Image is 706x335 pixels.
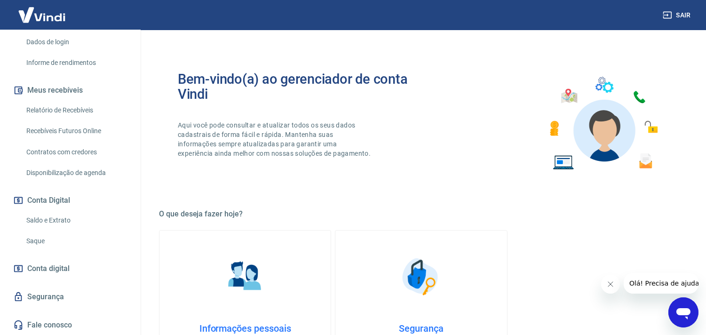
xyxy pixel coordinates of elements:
[541,72,665,175] img: Imagem de um avatar masculino com diversos icones exemplificando as funcionalidades do gerenciado...
[624,273,698,294] iframe: Mensagem da empresa
[23,121,129,141] a: Recebíveis Futuros Online
[350,323,492,334] h4: Segurança
[27,262,70,275] span: Conta digital
[661,7,695,24] button: Sair
[23,211,129,230] a: Saldo e Extrato
[11,190,129,211] button: Conta Digital
[178,120,373,158] p: Aqui você pode consultar e atualizar todos os seus dados cadastrais de forma fácil e rápida. Mant...
[159,209,683,219] h5: O que deseja fazer hoje?
[6,7,79,14] span: Olá! Precisa de ajuda?
[23,53,129,72] a: Informe de rendimentos
[175,323,316,334] h4: Informações pessoais
[178,72,421,102] h2: Bem-vindo(a) ao gerenciador de conta Vindi
[601,275,620,294] iframe: Fechar mensagem
[397,253,444,300] img: Segurança
[11,287,129,307] a: Segurança
[23,101,129,120] a: Relatório de Recebíveis
[23,143,129,162] a: Contratos com credores
[23,32,129,52] a: Dados de login
[11,80,129,101] button: Meus recebíveis
[222,253,269,300] img: Informações pessoais
[668,297,698,327] iframe: Botão para abrir a janela de mensagens
[23,231,129,251] a: Saque
[23,163,129,183] a: Disponibilização de agenda
[11,258,129,279] a: Conta digital
[11,0,72,29] img: Vindi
